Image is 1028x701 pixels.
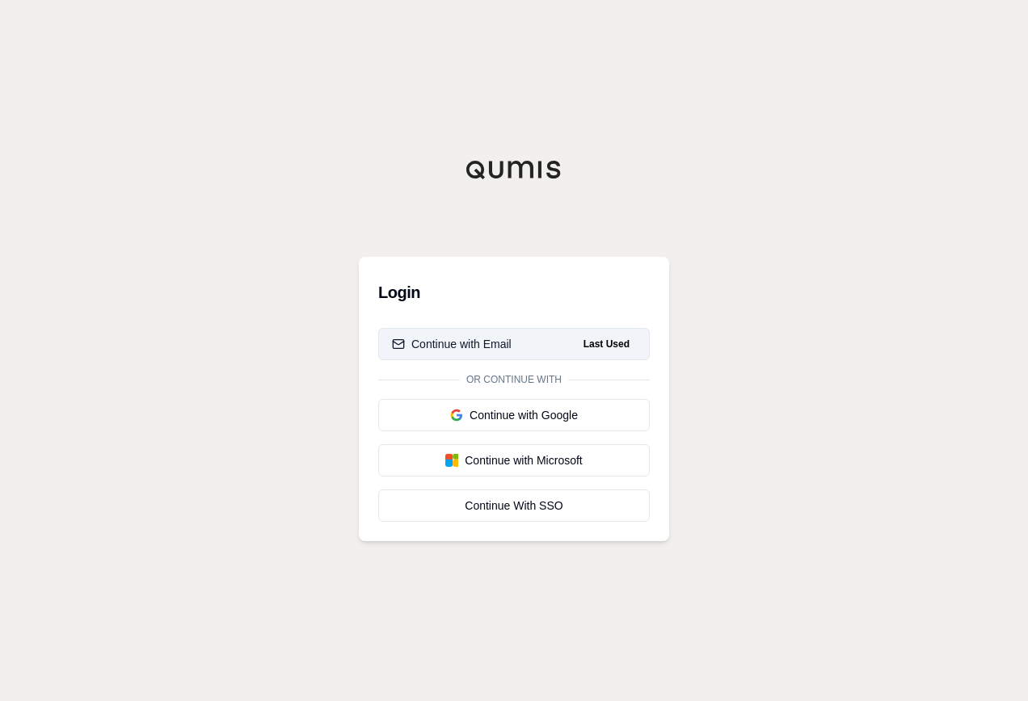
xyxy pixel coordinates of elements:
[392,336,512,352] div: Continue with Email
[460,373,568,386] span: Or continue with
[466,160,562,179] img: Qumis
[378,328,650,360] button: Continue with EmailLast Used
[378,399,650,431] button: Continue with Google
[378,276,650,309] h3: Login
[378,444,650,476] button: Continue with Microsoft
[577,334,636,354] span: Last Used
[392,497,636,514] div: Continue With SSO
[378,489,650,522] a: Continue With SSO
[392,407,636,423] div: Continue with Google
[392,452,636,468] div: Continue with Microsoft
